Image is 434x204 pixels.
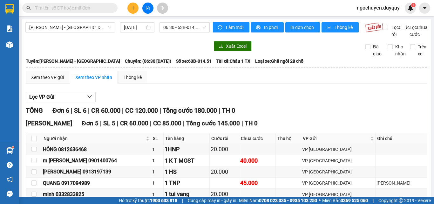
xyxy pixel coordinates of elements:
[303,135,369,142] span: VP Gửi
[219,44,223,49] span: download
[153,120,181,127] span: CC 85.000
[188,197,237,204] span: Cung cấp máy in - giấy in:
[211,190,238,199] div: 20.000
[6,25,13,32] img: solution-icon
[211,145,238,154] div: 20.000
[117,120,119,127] span: |
[100,120,102,127] span: |
[302,179,374,186] div: VP [GEOGRAPHIC_DATA]
[6,147,13,154] img: warehouse-icon
[376,179,426,186] div: [PERSON_NAME]
[152,168,162,175] div: 1
[131,6,135,10] span: plus
[301,189,376,200] td: VP Sài Gòn
[7,162,13,168] span: question-circle
[259,198,317,203] strong: 0708 023 035 - 0935 103 250
[256,25,261,30] span: printer
[239,197,317,204] span: Miền Nam
[165,190,208,199] div: 1 tui vang
[210,133,239,144] th: Cước rồi
[327,25,332,30] span: bar-chart
[214,41,252,51] button: downloadXuất Excel
[52,107,69,114] span: Đơn 6
[301,166,376,178] td: VP Sài Gòn
[88,107,90,114] span: |
[157,3,168,14] button: aim
[124,74,142,81] div: Thống kê
[75,74,112,81] div: Xem theo VP nhận
[211,167,238,176] div: 20.000
[370,43,384,57] span: Đã giao
[408,5,413,11] img: icon-new-feature
[150,120,152,127] span: |
[216,58,250,65] span: Tài xế: Châu 1 TX
[240,156,275,165] div: 40.000
[125,107,158,114] span: CC 120.000
[43,157,150,165] div: m [PERSON_NAME] 0901400764
[7,176,13,182] span: notification
[151,133,164,144] th: SL
[91,107,120,114] span: CR 60.000
[7,191,13,197] span: message
[376,133,427,144] th: Ghi chú
[290,24,315,31] span: In đơn chọn
[393,43,408,57] span: Kho nhận
[146,6,150,10] span: file-add
[6,41,13,48] img: warehouse-icon
[43,179,150,187] div: QUANG 0917094989
[165,156,208,165] div: 1 K T MOST
[26,107,43,114] span: TỔNG
[415,43,429,57] span: Trên xe
[26,120,72,127] span: [PERSON_NAME]
[12,146,14,148] sup: 1
[319,199,321,202] span: ⚪️
[120,120,148,127] span: CR 60.000
[365,22,383,32] img: 9k=
[26,92,96,102] button: Lọc VP Gửi
[399,198,403,203] span: copyright
[264,24,279,31] span: In phơi
[213,22,249,32] button: syncLàm mới
[43,190,150,198] div: minh 0332833825
[165,145,208,154] div: 1HNP
[389,24,410,38] span: Lọc Cước rồi
[165,167,208,176] div: 1 HS
[29,93,54,101] span: Lọc VP Gửi
[341,198,368,203] strong: 0369 525 060
[165,179,208,187] div: 1 TNP
[302,157,374,164] div: VP [GEOGRAPHIC_DATA]
[26,6,31,10] span: search
[373,197,374,204] span: |
[226,24,244,31] span: Làm mới
[119,197,177,204] span: Hỗ trợ kỹ thuật:
[241,120,243,127] span: |
[26,59,120,64] b: Tuyến: [PERSON_NAME] - [GEOGRAPHIC_DATA]
[176,58,212,65] span: Số xe: 63B-014.51
[150,198,177,203] strong: 1900 633 818
[29,23,111,32] span: Hồ Chí Minh - Mỹ Tho
[302,191,374,198] div: VP [GEOGRAPHIC_DATA]
[411,3,416,7] sup: 1
[276,133,301,144] th: Thu hộ
[122,107,124,114] span: |
[412,3,414,7] span: 1
[239,133,276,144] th: Chưa cước
[186,120,240,127] span: Tổng cước 145.000
[255,58,303,65] span: Loại xe: Ghế ngồi 28 chỗ
[335,24,354,31] span: Thống kê
[322,197,368,204] span: Miền Bắc
[152,179,162,186] div: 1
[352,4,405,12] span: ngochuyen.duyquy
[71,107,72,114] span: |
[152,157,162,164] div: 1
[226,43,247,50] span: Xuất Excel
[5,4,14,14] img: logo-vxr
[163,23,206,32] span: 06:30 - 63B-014.51
[35,4,110,11] input: Tìm tên, số ĐT hoặc mã đơn
[407,24,429,38] span: Lọc Chưa cước
[31,74,64,81] div: Xem theo VP gửi
[44,135,145,142] span: Người nhận
[301,144,376,155] td: VP Sài Gòn
[301,178,376,189] td: VP Sài Gòn
[82,120,98,127] span: Đơn 5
